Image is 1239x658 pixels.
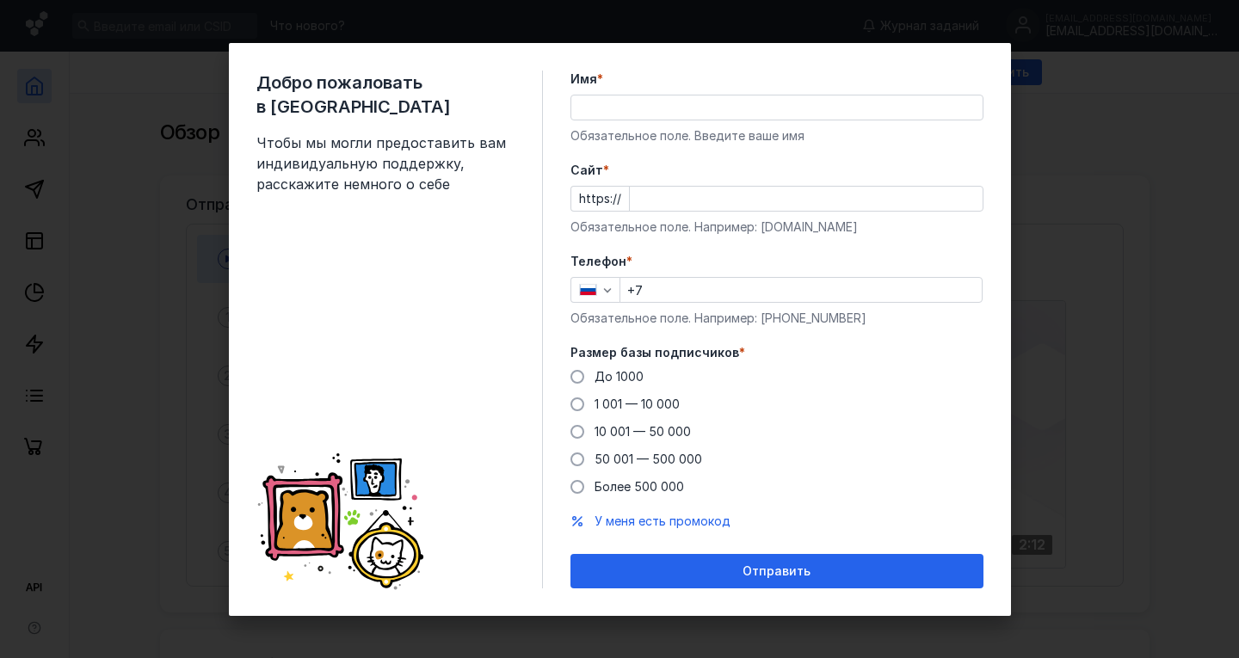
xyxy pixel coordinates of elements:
[570,71,597,88] span: Имя
[570,162,603,179] span: Cайт
[570,554,983,588] button: Отправить
[570,218,983,236] div: Обязательное поле. Например: [DOMAIN_NAME]
[595,479,684,494] span: Более 500 000
[595,513,730,530] button: У меня есть промокод
[570,310,983,327] div: Обязательное поле. Например: [PHONE_NUMBER]
[256,71,515,119] span: Добро пожаловать в [GEOGRAPHIC_DATA]
[595,397,680,411] span: 1 001 — 10 000
[595,452,702,466] span: 50 001 — 500 000
[595,513,730,528] span: У меня есть промокод
[570,253,626,270] span: Телефон
[743,564,811,579] span: Отправить
[595,424,691,439] span: 10 001 — 50 000
[595,369,644,384] span: До 1000
[570,127,983,145] div: Обязательное поле. Введите ваше имя
[570,344,739,361] span: Размер базы подписчиков
[256,132,515,194] span: Чтобы мы могли предоставить вам индивидуальную поддержку, расскажите немного о себе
